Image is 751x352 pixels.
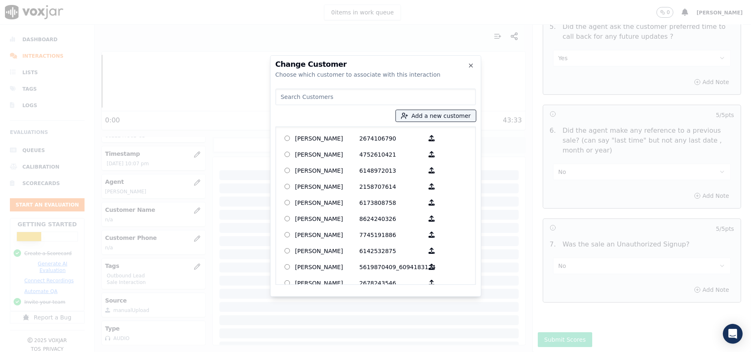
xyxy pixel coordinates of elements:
input: [PERSON_NAME] 6148972013 [285,168,290,173]
button: [PERSON_NAME] 6173808758 [424,196,440,209]
p: 6142532875 [360,244,424,257]
input: [PERSON_NAME] 2158707614 [285,184,290,189]
p: 5619870409_6094183124 [360,260,424,273]
p: 8624240326 [360,212,424,225]
button: [PERSON_NAME] 7745191886 [424,228,440,241]
input: [PERSON_NAME] 2674106790 [285,136,290,141]
button: [PERSON_NAME] 4752610421 [424,148,440,161]
p: [PERSON_NAME] [295,277,360,289]
p: 2674106790 [360,132,424,145]
p: 4752610421 [360,148,424,161]
p: [PERSON_NAME] [295,164,360,177]
p: 6173808758 [360,196,424,209]
p: 6148972013 [360,164,424,177]
input: [PERSON_NAME] 6173808758 [285,200,290,205]
div: Choose which customer to associate with this interaction [275,70,476,79]
button: Add a new customer [396,110,476,122]
p: [PERSON_NAME] [295,244,360,257]
input: [PERSON_NAME] 4752610421 [285,152,290,157]
p: [PERSON_NAME] [295,132,360,145]
p: 2158707614 [360,180,424,193]
div: Open Intercom Messenger [723,324,743,344]
button: [PERSON_NAME] 6148972013 [424,164,440,177]
button: [PERSON_NAME] 2158707614 [424,180,440,193]
input: [PERSON_NAME] 7745191886 [285,232,290,237]
button: [PERSON_NAME] 2678243546 [424,277,440,289]
p: [PERSON_NAME] [295,228,360,241]
p: 7745191886 [360,228,424,241]
p: [PERSON_NAME] [295,212,360,225]
p: [PERSON_NAME] [295,196,360,209]
p: 2678243546 [360,277,424,289]
button: [PERSON_NAME] 6142532875 [424,244,440,257]
input: Search Customers [275,89,476,105]
p: [PERSON_NAME] [295,260,360,273]
input: [PERSON_NAME] 2678243546 [285,280,290,286]
input: [PERSON_NAME] 8624240326 [285,216,290,221]
button: [PERSON_NAME] 5619870409_6094183124 [424,260,440,273]
h2: Change Customer [275,61,476,68]
p: [PERSON_NAME] [295,180,360,193]
p: [PERSON_NAME] [295,148,360,161]
input: [PERSON_NAME] 5619870409_6094183124 [285,264,290,270]
input: [PERSON_NAME] 6142532875 [285,248,290,253]
button: [PERSON_NAME] 2674106790 [424,132,440,145]
button: [PERSON_NAME] 8624240326 [424,212,440,225]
